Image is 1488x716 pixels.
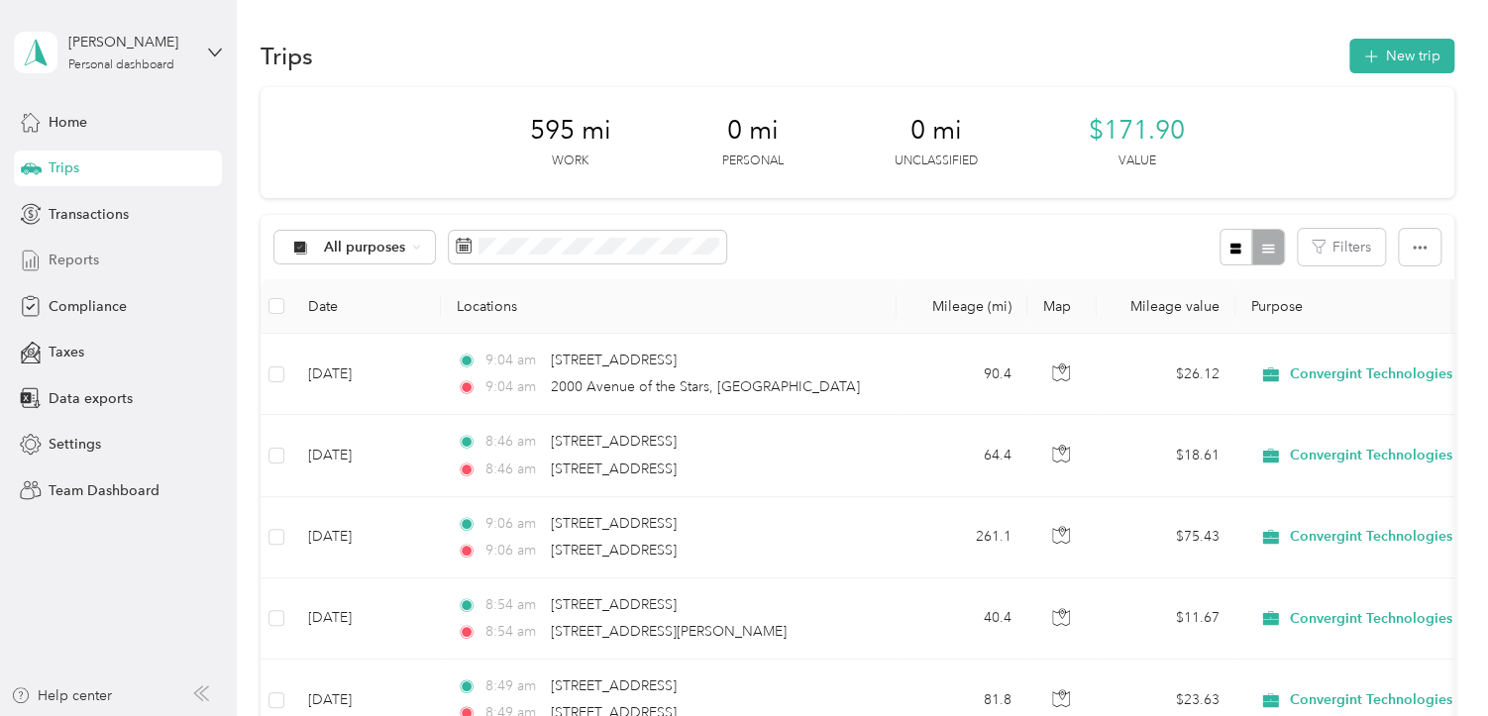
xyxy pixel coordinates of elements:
[1097,415,1235,496] td: $18.61
[292,497,441,578] td: [DATE]
[1097,279,1235,334] th: Mileage value
[551,433,677,450] span: [STREET_ADDRESS]
[722,153,784,170] p: Personal
[485,350,542,371] span: 9:04 am
[897,497,1027,578] td: 261.1
[1298,229,1385,265] button: Filters
[485,431,542,453] span: 8:46 am
[897,415,1027,496] td: 64.4
[49,342,84,362] span: Taxes
[485,376,542,398] span: 9:04 am
[485,513,542,535] span: 9:06 am
[485,459,542,480] span: 8:46 am
[551,623,787,640] span: [STREET_ADDRESS][PERSON_NAME]
[1290,610,1452,628] span: Convergint Technologies
[552,153,588,170] p: Work
[727,115,779,147] span: 0 mi
[49,296,127,317] span: Compliance
[1027,279,1097,334] th: Map
[551,515,677,532] span: [STREET_ADDRESS]
[49,112,87,133] span: Home
[49,480,159,501] span: Team Dashboard
[897,279,1027,334] th: Mileage (mi)
[897,334,1027,415] td: 90.4
[261,46,313,66] h1: Trips
[551,378,860,395] span: 2000 Avenue of the Stars, [GEOGRAPHIC_DATA]
[1377,605,1488,716] iframe: Everlance-gr Chat Button Frame
[49,388,133,409] span: Data exports
[485,675,542,697] span: 8:49 am
[324,241,406,255] span: All purposes
[49,250,99,270] span: Reports
[485,594,542,616] span: 8:54 am
[11,685,112,706] button: Help center
[551,460,677,477] span: [STREET_ADDRESS]
[485,540,542,562] span: 9:06 am
[551,596,677,613] span: [STREET_ADDRESS]
[551,542,677,559] span: [STREET_ADDRESS]
[1290,447,1452,464] span: Convergint Technologies
[551,352,677,368] span: [STREET_ADDRESS]
[1097,497,1235,578] td: $75.43
[49,204,129,225] span: Transactions
[68,59,174,71] div: Personal dashboard
[1349,39,1454,73] button: New trip
[68,32,192,52] div: [PERSON_NAME]
[897,578,1027,660] td: 40.4
[910,115,962,147] span: 0 mi
[485,621,542,643] span: 8:54 am
[292,279,441,334] th: Date
[530,115,611,147] span: 595 mi
[1097,334,1235,415] td: $26.12
[1089,115,1185,147] span: $171.90
[551,677,677,694] span: [STREET_ADDRESS]
[49,157,79,178] span: Trips
[49,434,101,455] span: Settings
[1290,528,1452,546] span: Convergint Technologies
[292,578,441,660] td: [DATE]
[895,153,978,170] p: Unclassified
[1290,691,1452,709] span: Convergint Technologies
[1117,153,1155,170] p: Value
[441,279,897,334] th: Locations
[1097,578,1235,660] td: $11.67
[1290,365,1452,383] span: Convergint Technologies
[292,415,441,496] td: [DATE]
[292,334,441,415] td: [DATE]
